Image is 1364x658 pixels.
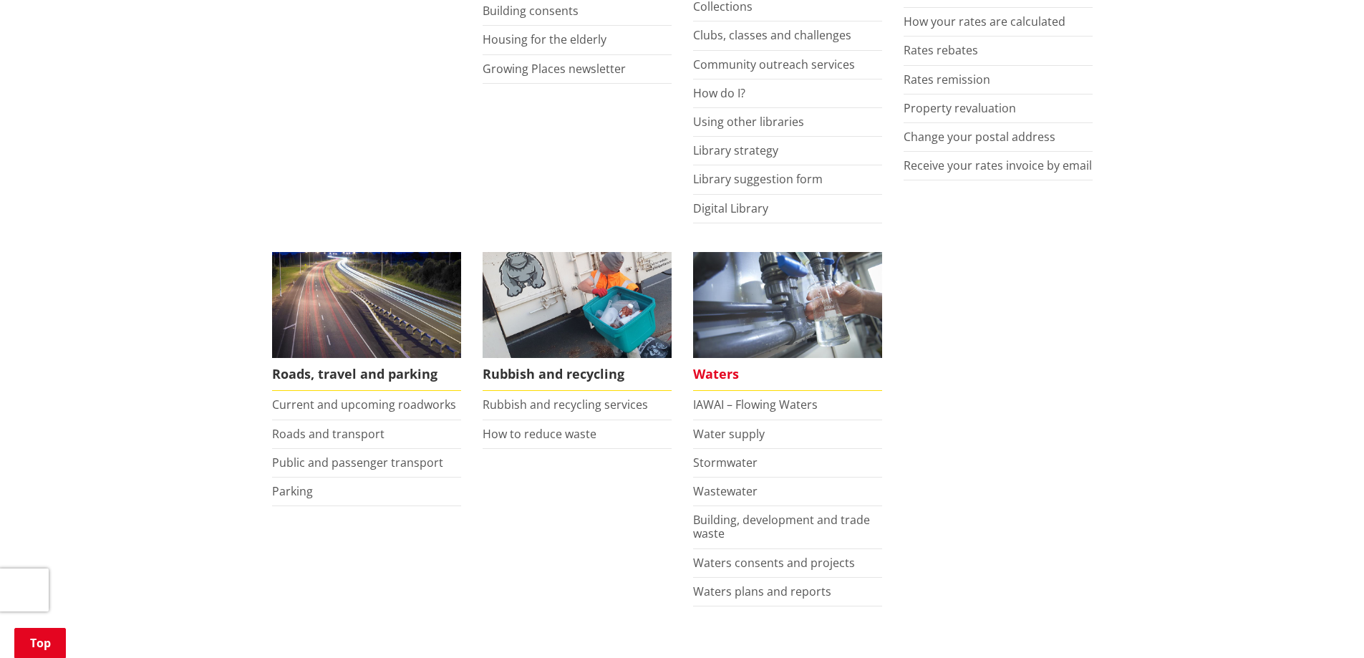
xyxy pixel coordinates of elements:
[272,455,443,470] a: Public and passenger transport
[272,358,461,391] span: Roads, travel and parking
[904,72,990,87] a: Rates remission
[693,426,765,442] a: Water supply
[1298,598,1350,649] iframe: Messenger Launcher
[693,85,745,101] a: How do I?
[693,397,818,412] a: IAWAI – Flowing Waters
[693,142,778,158] a: Library strategy
[483,397,648,412] a: Rubbish and recycling services
[272,426,384,442] a: Roads and transport
[14,628,66,658] a: Top
[693,358,882,391] span: Waters
[483,32,606,47] a: Housing for the elderly
[693,252,882,359] img: Water treatment
[272,252,461,392] a: Roads, travel and parking Roads, travel and parking
[693,455,758,470] a: Stormwater
[483,358,672,391] span: Rubbish and recycling
[693,27,851,43] a: Clubs, classes and challenges
[272,483,313,499] a: Parking
[483,61,626,77] a: Growing Places newsletter
[693,114,804,130] a: Using other libraries
[693,512,870,541] a: Building, development and trade waste
[904,158,1092,173] a: Receive your rates invoice by email
[693,252,882,392] a: Waters
[693,555,855,571] a: Waters consents and projects
[272,397,456,412] a: Current and upcoming roadworks
[483,252,672,392] a: Rubbish and recycling
[483,426,596,442] a: How to reduce waste
[693,483,758,499] a: Wastewater
[904,129,1055,145] a: Change your postal address
[904,14,1065,29] a: How your rates are calculated
[693,57,855,72] a: Community outreach services
[693,200,768,216] a: Digital Library
[483,3,579,19] a: Building consents
[904,100,1016,116] a: Property revaluation
[693,171,823,187] a: Library suggestion form
[693,584,831,599] a: Waters plans and reports
[904,42,978,58] a: Rates rebates
[272,252,461,359] img: Roads, travel and parking
[483,252,672,359] img: Rubbish and recycling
